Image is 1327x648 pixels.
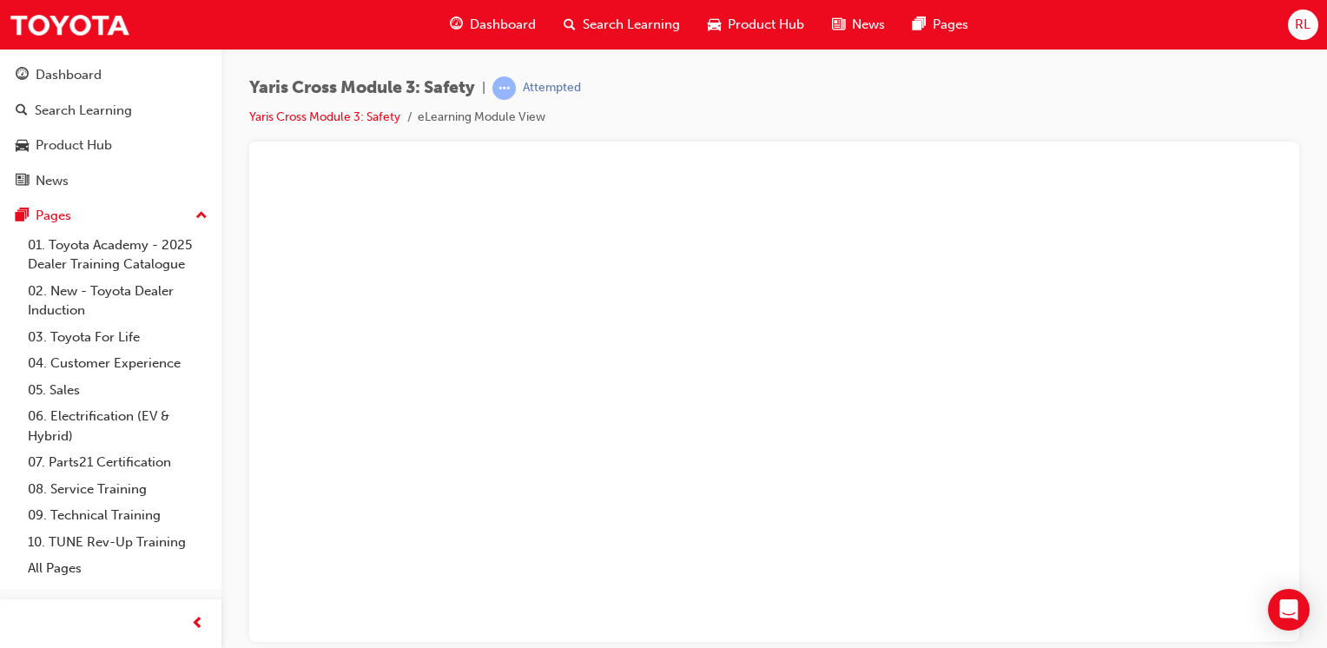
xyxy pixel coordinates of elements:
[21,403,215,449] a: 06. Electrification (EV & Hybrid)
[7,129,215,162] a: Product Hub
[21,377,215,404] a: 05. Sales
[21,529,215,556] a: 10. TUNE Rev-Up Training
[21,476,215,503] a: 08. Service Training
[7,95,215,127] a: Search Learning
[36,65,102,85] div: Dashboard
[36,206,71,226] div: Pages
[191,613,204,635] span: prev-icon
[482,78,485,98] span: |
[21,232,215,278] a: 01. Toyota Academy - 2025 Dealer Training Catalogue
[550,7,694,43] a: search-iconSearch Learning
[16,68,29,83] span: guage-icon
[16,174,29,189] span: news-icon
[436,7,550,43] a: guage-iconDashboard
[16,138,29,154] span: car-icon
[1295,15,1310,35] span: RL
[933,15,968,35] span: Pages
[7,200,215,232] button: Pages
[21,502,215,529] a: 09. Technical Training
[913,14,926,36] span: pages-icon
[249,109,400,124] a: Yaris Cross Module 3: Safety
[16,208,29,224] span: pages-icon
[450,14,463,36] span: guage-icon
[7,59,215,91] a: Dashboard
[832,14,845,36] span: news-icon
[899,7,982,43] a: pages-iconPages
[418,108,545,128] li: eLearning Module View
[35,101,132,121] div: Search Learning
[708,14,721,36] span: car-icon
[21,449,215,476] a: 07. Parts21 Certification
[523,80,581,96] div: Attempted
[36,171,69,191] div: News
[9,5,130,44] img: Trak
[1268,589,1310,631] div: Open Intercom Messenger
[21,555,215,582] a: All Pages
[249,78,475,98] span: Yaris Cross Module 3: Safety
[7,165,215,197] a: News
[492,76,516,100] span: learningRecordVerb_ATTEMPT-icon
[564,14,576,36] span: search-icon
[21,324,215,351] a: 03. Toyota For Life
[470,15,536,35] span: Dashboard
[21,350,215,377] a: 04. Customer Experience
[583,15,680,35] span: Search Learning
[1288,10,1318,40] button: RL
[818,7,899,43] a: news-iconNews
[694,7,818,43] a: car-iconProduct Hub
[7,56,215,200] button: DashboardSearch LearningProduct HubNews
[16,103,28,119] span: search-icon
[195,205,208,228] span: up-icon
[728,15,804,35] span: Product Hub
[36,136,112,155] div: Product Hub
[852,15,885,35] span: News
[21,278,215,324] a: 02. New - Toyota Dealer Induction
